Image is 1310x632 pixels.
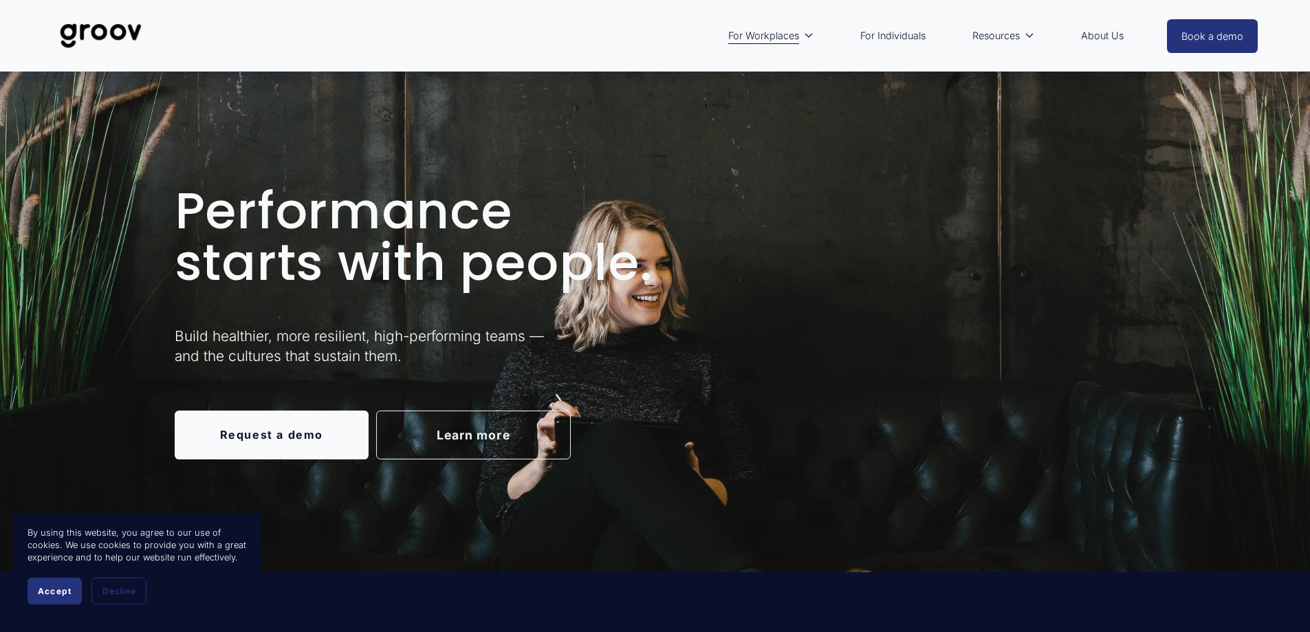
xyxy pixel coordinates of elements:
[376,411,571,459] a: Learn more
[28,527,248,564] p: By using this website, you agree to our use of cookies. We use cookies to provide you with a grea...
[175,185,853,289] h1: Performance starts with people.
[28,578,82,604] button: Accept
[175,326,611,366] p: Build healthier, more resilient, high-performing teams — and the cultures that sustain them.
[102,586,135,596] span: Decline
[721,20,821,52] a: folder dropdown
[1074,20,1131,52] a: About Us
[91,578,146,604] button: Decline
[965,20,1042,52] a: folder dropdown
[14,513,261,618] section: Cookie banner
[728,27,799,45] span: For Workplaces
[972,27,1020,45] span: Resources
[52,13,149,58] img: Groov | Unlock Human Potential at Work and in Life
[853,20,932,52] a: For Individuals
[38,586,72,596] span: Accept
[175,411,369,459] a: Request a demo
[1167,19,1258,53] a: Book a demo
